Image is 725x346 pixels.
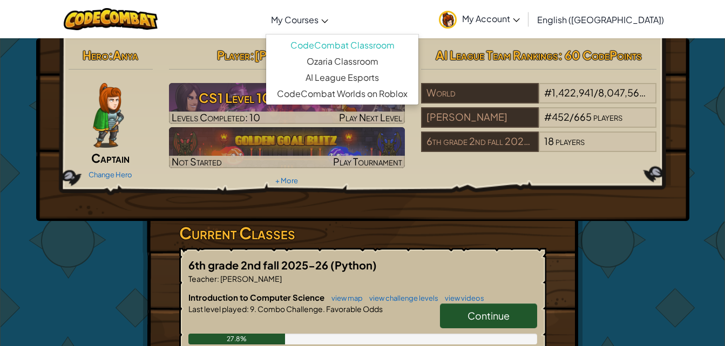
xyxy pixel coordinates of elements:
[594,86,598,99] span: /
[421,117,657,130] a: [PERSON_NAME]#452/665players
[537,14,664,25] span: English ([GEOGRAPHIC_DATA])
[433,2,525,36] a: My Account
[188,258,330,272] span: 6th grade 2nd fall 2025-26
[439,294,484,302] a: view videos
[555,135,585,147] span: players
[544,86,552,99] span: #
[172,111,260,123] span: Levels Completed: 10
[574,110,592,123] span: 665
[169,86,405,110] h3: CS1 Level 10: Cell Commentary
[421,132,539,152] div: 6th grade 2nd fall 2025-26
[421,107,539,128] div: [PERSON_NAME]
[436,47,558,63] span: AI League Team Rankings
[247,304,249,314] span: :
[532,5,669,34] a: English ([GEOGRAPHIC_DATA])
[647,86,676,99] span: players
[217,274,219,283] span: :
[333,155,402,168] span: Play Tournament
[593,110,622,123] span: players
[544,110,552,123] span: #
[275,176,298,185] a: + More
[188,274,217,283] span: Teacher
[558,47,642,63] span: : 60 CodePoints
[266,70,418,86] a: AI League Esports
[169,127,405,168] a: Not StartedPlay Tournament
[421,83,539,103] div: World
[439,11,457,29] img: avatar
[266,37,418,53] a: CodeCombat Classroom
[169,83,405,124] a: Play Next Level
[93,83,124,148] img: captain-pose.png
[552,110,570,123] span: 452
[179,221,546,245] h3: Current Classes
[544,135,554,147] span: 18
[266,5,334,34] a: My Courses
[330,258,377,272] span: (Python)
[169,127,405,168] img: Golden Goal
[109,47,113,63] span: :
[219,274,282,283] span: [PERSON_NAME]
[91,150,130,165] span: Captain
[266,53,418,70] a: Ozaria Classroom
[64,8,158,30] img: CodeCombat logo
[598,86,646,99] span: 8,047,562
[339,111,402,123] span: Play Next Level
[254,47,356,63] span: [PERSON_NAME]
[83,47,109,63] span: Hero
[188,304,247,314] span: Last level played
[249,304,325,314] span: 9. Combo Challenge.
[266,86,418,102] a: CodeCombat Worlds on Roblox
[217,47,250,63] span: Player
[364,294,438,302] a: view challenge levels
[421,142,657,154] a: 6th grade 2nd fall 2025-2618players
[172,155,222,168] span: Not Started
[169,83,405,124] img: CS1 Level 10: Cell Commentary
[89,170,132,179] a: Change Hero
[271,14,319,25] span: My Courses
[421,93,657,106] a: World#1,422,941/8,047,562players
[325,304,383,314] span: Favorable Odds
[250,47,254,63] span: :
[188,292,326,302] span: Introduction to Computer Science
[467,309,510,322] span: Continue
[326,294,363,302] a: view map
[570,110,574,123] span: /
[113,47,138,63] span: Anya
[188,334,286,344] div: 27.8%
[462,13,520,24] span: My Account
[552,86,594,99] span: 1,422,941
